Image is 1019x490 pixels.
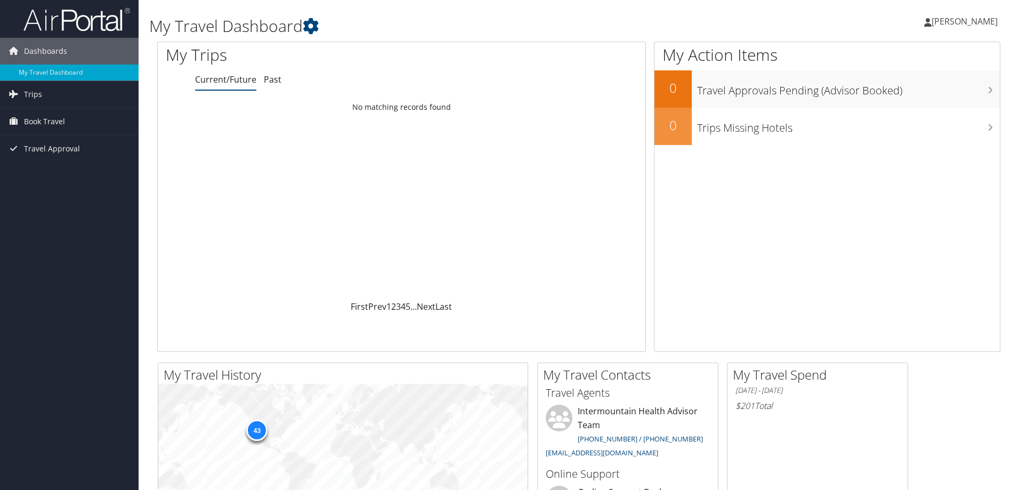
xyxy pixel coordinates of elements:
[697,115,1000,135] h3: Trips Missing Hotels
[654,79,692,97] h2: 0
[24,135,80,162] span: Travel Approval
[23,7,130,32] img: airportal-logo.png
[396,301,401,312] a: 3
[733,366,908,384] h2: My Travel Spend
[735,385,900,396] h6: [DATE] - [DATE]
[654,108,1000,145] a: 0Trips Missing Hotels
[546,385,710,400] h3: Travel Agents
[401,301,406,312] a: 4
[654,116,692,134] h2: 0
[543,366,718,384] h2: My Travel Contacts
[924,5,1008,37] a: [PERSON_NAME]
[654,70,1000,108] a: 0Travel Approvals Pending (Advisor Booked)
[391,301,396,312] a: 2
[546,448,658,457] a: [EMAIL_ADDRESS][DOMAIN_NAME]
[149,15,722,37] h1: My Travel Dashboard
[24,38,67,65] span: Dashboards
[578,434,703,444] a: [PHONE_NUMBER] / [PHONE_NUMBER]
[735,400,900,412] h6: Total
[24,81,42,108] span: Trips
[368,301,386,312] a: Prev
[24,108,65,135] span: Book Travel
[195,74,256,85] a: Current/Future
[351,301,368,312] a: First
[540,405,715,462] li: Intermountain Health Advisor Team
[246,420,268,441] div: 43
[932,15,998,27] span: [PERSON_NAME]
[417,301,435,312] a: Next
[435,301,452,312] a: Last
[410,301,417,312] span: …
[735,400,755,412] span: $201
[546,467,710,481] h3: Online Support
[654,44,1000,66] h1: My Action Items
[158,98,645,117] td: No matching records found
[386,301,391,312] a: 1
[166,44,434,66] h1: My Trips
[697,78,1000,98] h3: Travel Approvals Pending (Advisor Booked)
[164,366,528,384] h2: My Travel History
[406,301,410,312] a: 5
[264,74,281,85] a: Past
